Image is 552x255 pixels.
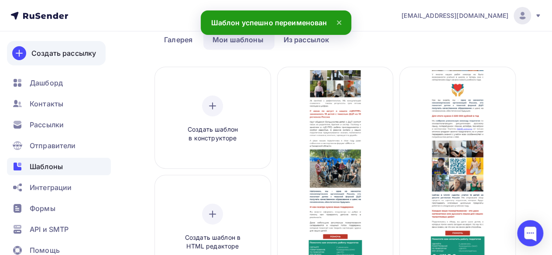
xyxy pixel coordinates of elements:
[30,78,63,88] span: Дашборд
[7,95,111,112] a: Контакты
[30,140,76,151] span: Отправители
[203,30,273,50] a: Мои шаблоны
[7,200,111,217] a: Формы
[274,30,339,50] a: Из рассылок
[30,99,63,109] span: Контакты
[7,158,111,175] a: Шаблоны
[171,125,254,143] span: Создать шаблон в конструкторе
[7,137,111,154] a: Отправители
[7,116,111,133] a: Рассылки
[30,161,63,172] span: Шаблоны
[401,11,508,20] span: [EMAIL_ADDRESS][DOMAIN_NAME]
[7,74,111,92] a: Дашборд
[401,7,542,24] a: [EMAIL_ADDRESS][DOMAIN_NAME]
[171,233,254,251] span: Создать шаблон в HTML редакторе
[30,203,55,214] span: Формы
[30,119,64,130] span: Рассылки
[155,30,202,50] a: Галерея
[30,182,72,193] span: Интеграции
[30,224,69,235] span: API и SMTP
[31,48,96,58] div: Создать рассылку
